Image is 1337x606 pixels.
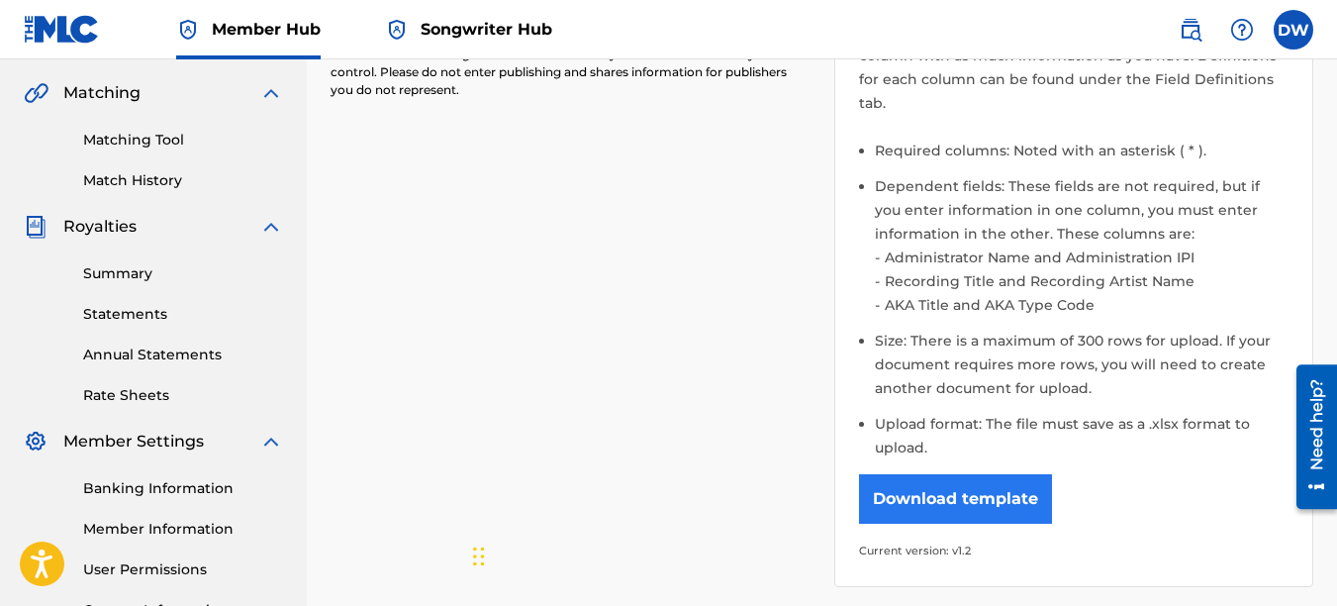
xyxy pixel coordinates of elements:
[24,15,100,44] img: MLC Logo
[212,18,321,41] span: Member Hub
[385,18,409,42] img: Top Rightsholder
[1274,10,1313,50] div: User Menu
[24,430,48,454] img: Member Settings
[83,170,283,191] a: Match History
[1171,10,1210,50] a: Public Search
[83,304,283,325] a: Statements
[875,139,1289,174] li: Required columns: Noted with an asterisk ( * ).
[63,215,137,239] span: Royalties
[83,478,283,499] a: Banking Information
[1222,10,1262,50] div: Help
[880,269,1289,293] li: Recording Title and Recording Artist Name
[83,559,283,580] a: User Permissions
[859,539,1289,562] p: Current version: v1.2
[83,263,283,284] a: Summary
[421,18,552,41] span: Songwriter Hub
[259,215,283,239] img: expand
[331,46,811,99] p: Publishing information should only be entered for shares you control. Please do not enter publish...
[1282,356,1337,516] iframe: Resource Center
[859,474,1052,524] button: Download template
[1179,18,1202,42] img: search
[473,527,485,586] div: Drag
[880,246,1289,269] li: Administrator Name and Administration IPI
[259,81,283,105] img: expand
[24,81,48,105] img: Matching
[83,519,283,540] a: Member Information
[259,430,283,454] img: expand
[875,412,1289,459] li: Upload format: The file must save as a .xlsx format to upload.
[1230,18,1254,42] img: help
[63,430,204,454] span: Member Settings
[880,293,1289,317] li: AKA Title and AKA Type Code
[176,18,200,42] img: Top Rightsholder
[875,174,1289,329] li: Dependent fields: These fields are not required, but if you enter information in one column, you ...
[83,385,283,406] a: Rate Sheets
[467,507,566,602] iframe: Chat Widget
[83,130,283,151] a: Matching Tool
[875,329,1289,412] li: Size: There is a maximum of 300 rows for upload. If your document requires more rows, you will ne...
[63,81,141,105] span: Matching
[83,345,283,365] a: Annual Statements
[24,215,48,239] img: Royalties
